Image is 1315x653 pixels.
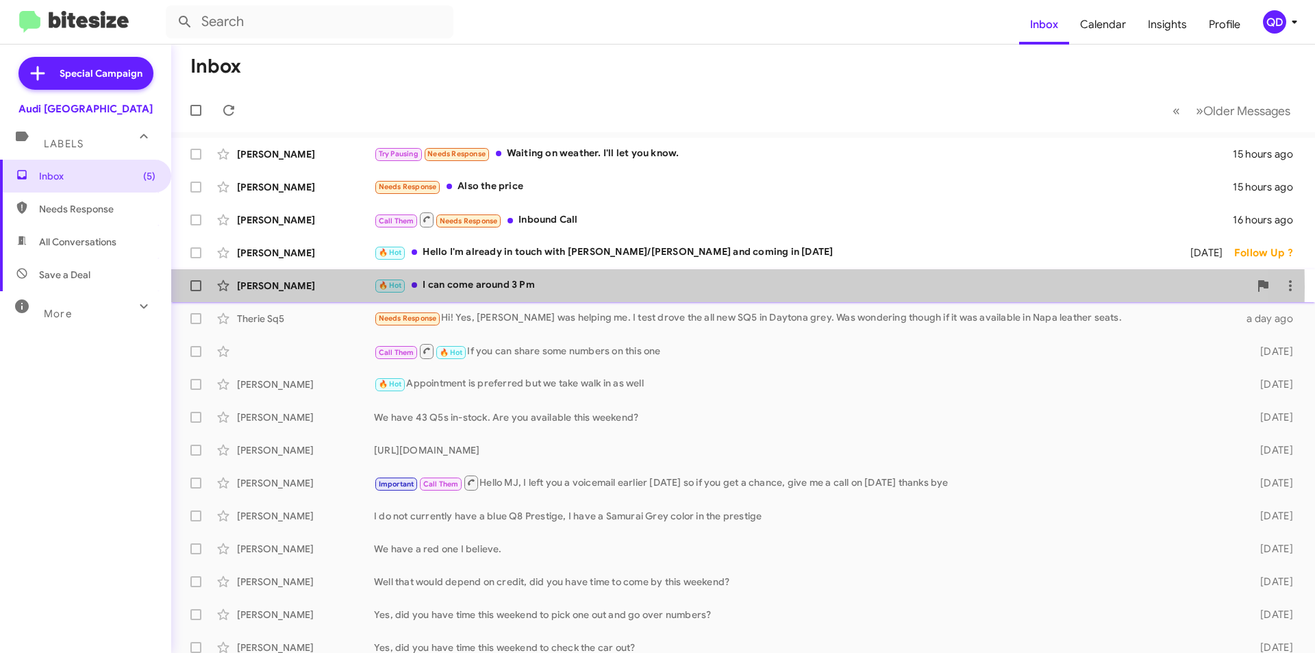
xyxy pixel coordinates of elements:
[374,343,1238,360] div: If you can share some numbers on this one
[1234,246,1304,260] div: Follow Up ?
[1238,542,1304,556] div: [DATE]
[374,509,1238,523] div: I do not currently have a blue Q8 Prestige, I have a Samurai Grey color in the prestige
[39,235,116,249] span: All Conversations
[379,348,414,357] span: Call Them
[237,378,374,391] div: [PERSON_NAME]
[423,480,459,489] span: Call Them
[1196,102,1203,119] span: »
[39,268,90,282] span: Save a Deal
[1251,10,1300,34] button: QD
[374,575,1238,589] div: Well that would depend on credit, did you have time to come by this weekend?
[1233,180,1304,194] div: 15 hours ago
[1188,97,1299,125] button: Next
[1233,147,1304,161] div: 15 hours ago
[1198,5,1251,45] a: Profile
[379,380,402,389] span: 🔥 Hot
[379,217,414,225] span: Call Them
[190,56,241,77] h1: Inbox
[379,182,437,191] span: Needs Response
[1164,97,1188,125] button: Previous
[1238,509,1304,523] div: [DATE]
[237,575,374,589] div: [PERSON_NAME]
[427,149,486,158] span: Needs Response
[237,608,374,621] div: [PERSON_NAME]
[1137,5,1198,45] a: Insights
[379,480,414,489] span: Important
[1019,5,1069,45] a: Inbox
[1238,476,1304,490] div: [DATE]
[379,314,437,323] span: Needs Response
[1238,443,1304,457] div: [DATE]
[237,509,374,523] div: [PERSON_NAME]
[440,217,498,225] span: Needs Response
[374,443,1238,457] div: [URL][DOMAIN_NAME]
[237,180,374,194] div: [PERSON_NAME]
[237,476,374,490] div: [PERSON_NAME]
[39,169,155,183] span: Inbox
[1238,608,1304,621] div: [DATE]
[379,149,418,158] span: Try Pausing
[237,312,374,325] div: Therie Sq5
[374,474,1238,491] div: Hello MJ, I left you a voicemail earlier [DATE] so if you get a chance, give me a call on [DATE] ...
[374,376,1238,392] div: Appointment is preferred but we take walk in as well
[1238,575,1304,589] div: [DATE]
[237,213,374,227] div: [PERSON_NAME]
[44,138,84,150] span: Labels
[440,348,463,357] span: 🔥 Hot
[237,542,374,556] div: [PERSON_NAME]
[237,246,374,260] div: [PERSON_NAME]
[237,279,374,293] div: [PERSON_NAME]
[237,147,374,161] div: [PERSON_NAME]
[39,202,155,216] span: Needs Response
[1238,378,1304,391] div: [DATE]
[374,245,1173,260] div: Hello I'm already in touch with [PERSON_NAME]/[PERSON_NAME] and coming in [DATE]
[166,5,453,38] input: Search
[18,102,153,116] div: Audi [GEOGRAPHIC_DATA]
[374,278,1249,293] div: I can come around 3 Pm
[379,248,402,257] span: 🔥 Hot
[1069,5,1137,45] a: Calendar
[374,310,1238,326] div: Hi! Yes, [PERSON_NAME] was helping me. I test drove the all new SQ5 in Daytona grey. Was wonderin...
[18,57,153,90] a: Special Campaign
[1238,345,1304,358] div: [DATE]
[1165,97,1299,125] nav: Page navigation example
[1233,213,1304,227] div: 16 hours ago
[379,281,402,290] span: 🔥 Hot
[237,410,374,424] div: [PERSON_NAME]
[1263,10,1286,34] div: QD
[374,146,1233,162] div: Waiting on weather. I'll let you know.
[143,169,155,183] span: (5)
[237,443,374,457] div: [PERSON_NAME]
[374,608,1238,621] div: Yes, did you have time this weekend to pick one out and go over numbers?
[374,410,1238,424] div: We have 43 Q5s in-stock. Are you available this weekend?
[374,179,1233,195] div: Also the price
[1238,410,1304,424] div: [DATE]
[1238,312,1304,325] div: a day ago
[374,211,1233,228] div: Inbound Call
[60,66,142,80] span: Special Campaign
[1203,103,1290,119] span: Older Messages
[1173,102,1180,119] span: «
[44,308,72,320] span: More
[374,542,1238,556] div: We have a red one I believe.
[1173,246,1234,260] div: [DATE]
